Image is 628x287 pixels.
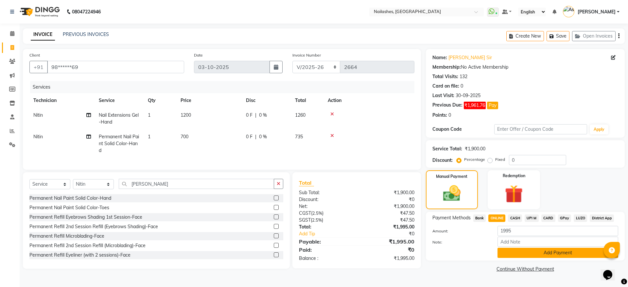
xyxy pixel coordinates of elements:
[31,29,55,41] a: INVOICE
[33,134,43,140] span: Nitin
[427,228,493,234] label: Amount:
[432,126,494,133] div: Coupon Code
[448,54,492,61] a: [PERSON_NAME] Sir
[465,145,485,152] div: ₹1,900.00
[29,223,158,230] div: Permanent Refill 2nd Session Refill (Eyebrows Shading)-Face
[488,214,505,222] span: ONLINE
[432,112,447,119] div: Points:
[508,214,522,222] span: CASH
[494,124,587,134] input: Enter Offer / Coupon Code
[295,112,305,118] span: 1260
[357,203,419,210] div: ₹1,900.00
[432,64,618,71] div: No Active Membership
[181,112,191,118] span: 1200
[541,214,555,222] span: CARD
[177,93,242,108] th: Price
[29,204,109,211] div: Permanent Nail Paint Solid Color-Toes
[299,179,314,186] span: Total
[294,224,357,230] div: Total:
[574,214,587,222] span: LUZO
[259,133,267,140] span: 0 %
[294,255,357,262] div: Balance :
[438,183,466,203] img: _cash.svg
[144,93,177,108] th: Qty
[497,226,618,236] input: Amount
[119,179,274,189] input: Search or Scan
[29,233,104,240] div: Permanent Refill Microblading-Face
[246,133,253,140] span: 0 F
[99,112,139,125] span: Nail Extensions Gel-Hand
[432,92,454,99] div: Last Visit:
[547,31,569,41] button: Save
[242,93,291,108] th: Disc
[357,210,419,217] div: ₹47.50
[324,93,414,108] th: Action
[503,173,525,179] label: Redemption
[357,189,419,196] div: ₹1,900.00
[29,242,146,249] div: Permanent Refill 2nd Session Refill (Microblading)-Face
[464,102,486,109] span: ₹1,961.76
[432,145,462,152] div: Service Total:
[357,217,419,224] div: ₹47.50
[499,183,529,205] img: _gift.svg
[255,112,256,119] span: |
[294,246,357,254] div: Paid:
[312,211,322,216] span: 2.5%
[95,93,144,108] th: Service
[29,61,48,73] button: +91
[357,255,419,262] div: ₹1,995.00
[558,214,571,222] span: GPay
[432,102,462,109] div: Previous Due:
[456,92,480,99] div: 30-09-2025
[590,125,608,134] button: Apply
[294,230,367,237] a: Add Tip
[506,31,544,41] button: Create New
[497,237,618,247] input: Add Note
[357,246,419,254] div: ₹0
[432,64,461,71] div: Membership:
[572,31,616,41] button: Open Invoices
[590,214,614,222] span: District App
[294,238,357,245] div: Payable:
[194,52,203,58] label: Date
[432,157,453,164] div: Discount:
[432,73,458,80] div: Total Visits:
[294,196,357,203] div: Discount:
[473,214,486,222] span: Bank
[29,195,111,202] div: Permanent Nail Paint Solid Color-Hand
[464,157,485,162] label: Percentage
[357,224,419,230] div: ₹1,995.00
[497,248,618,258] button: Add Payment
[63,31,109,37] a: PREVIOUS INVOICES
[525,214,539,222] span: UPI M
[432,214,471,221] span: Payment Methods
[29,214,142,221] div: Permanent Refill Eyebrows Shading 1st Session-Face
[295,134,303,140] span: 735
[29,52,40,58] label: Client
[294,189,357,196] div: Sub Total:
[29,252,131,259] div: Permanent Refill Eyeliner (with 2 sessions)-Face
[294,203,357,210] div: Net:
[30,81,419,93] div: Services
[294,210,357,217] div: ( )
[255,133,256,140] span: |
[294,217,357,224] div: ( )
[33,112,43,118] span: Nitin
[148,134,150,140] span: 1
[367,230,419,237] div: ₹0
[312,217,322,223] span: 2.5%
[292,52,321,58] label: Invoice Number
[461,83,463,90] div: 0
[460,73,467,80] div: 132
[495,157,505,162] label: Fixed
[432,83,459,90] div: Card on file:
[578,8,616,15] span: [PERSON_NAME]
[357,196,419,203] div: ₹0
[99,134,139,153] span: Permanent Nail Paint Solid Color-Hand
[291,93,324,108] th: Total
[432,54,447,61] div: Name:
[17,3,61,21] img: logo
[148,112,150,118] span: 1
[72,3,101,21] b: 08047224946
[299,217,311,223] span: SGST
